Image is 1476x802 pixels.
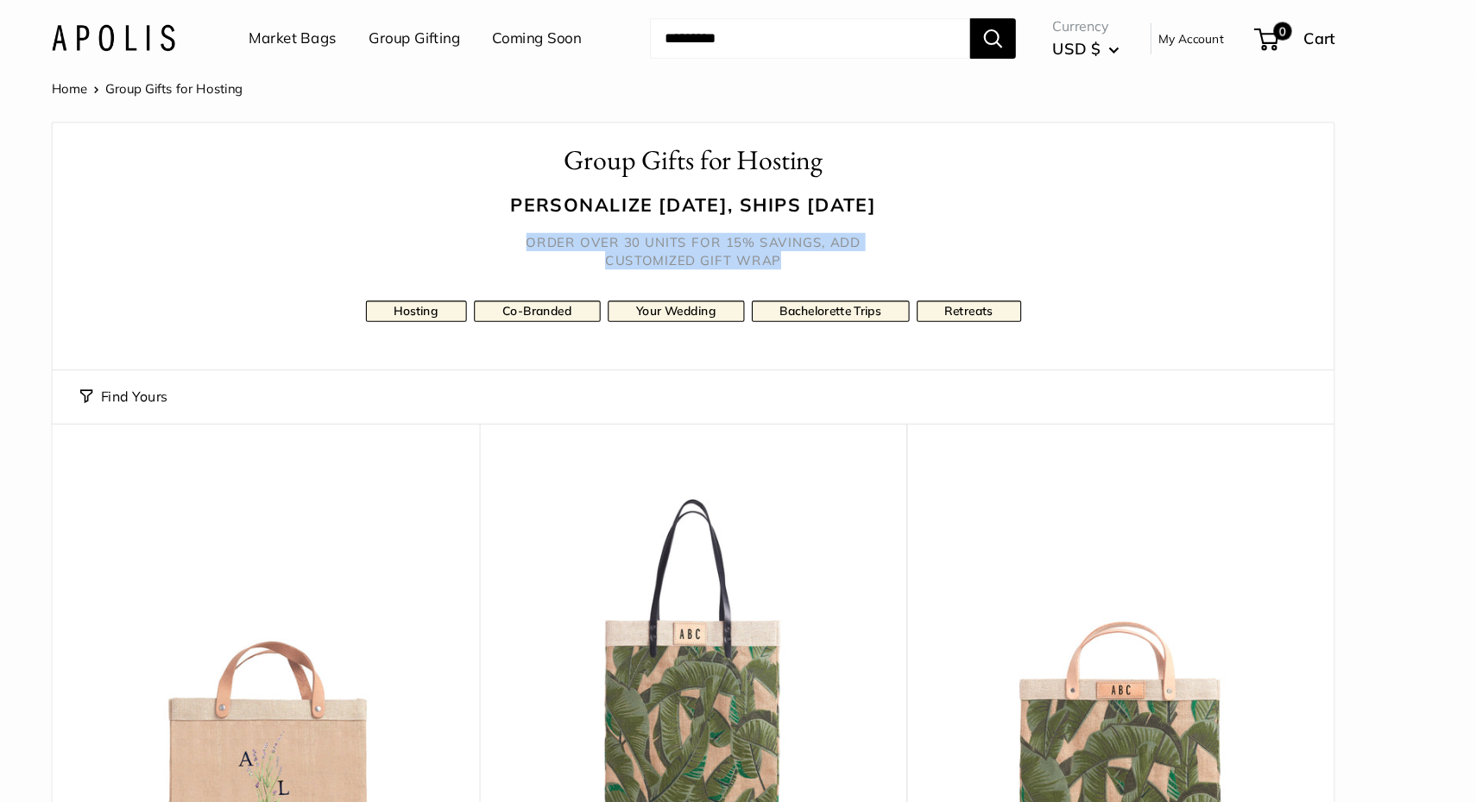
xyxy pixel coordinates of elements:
[1076,13,1139,37] span: Currency
[793,283,942,303] a: Bachelorette Trips
[134,73,313,95] nav: Breadcrumb
[430,283,525,303] a: Hosting
[949,283,1047,303] a: Retreats
[432,23,519,49] a: Group Gifting
[161,180,1315,205] h3: Personalize [DATE], ships [DATE]
[1076,36,1121,54] span: USD $
[532,283,651,303] a: Co-Branded
[1284,21,1302,38] span: 0
[999,17,1042,55] button: Search
[185,76,313,92] span: Group Gifts for Hosting
[1076,32,1139,60] button: USD $
[1268,22,1342,50] a: 0 Cart
[697,17,999,55] input: Search...
[1313,27,1342,45] span: Cart
[319,23,402,49] a: Market Bags
[14,736,185,788] iframe: Sign Up via Text for Offers
[161,133,1315,170] h1: Group Gifts for Hosting
[658,283,786,303] a: Your Wedding
[134,76,167,92] a: Home
[1176,26,1238,47] a: My Account
[549,23,633,49] a: Coming Soon
[565,219,911,254] h5: Order over 30 units for 15% savings, add customized gift wrap
[134,23,250,48] img: Apolis
[161,362,243,386] button: Find Yours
